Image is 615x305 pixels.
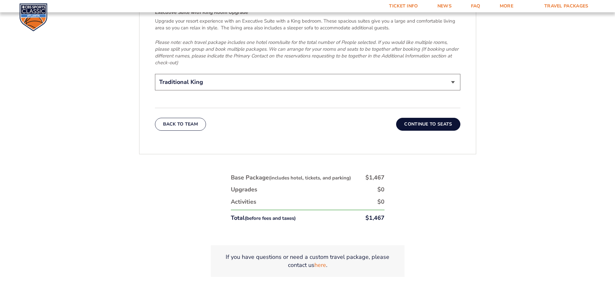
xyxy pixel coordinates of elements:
button: Back To Team [155,118,206,131]
a: here [314,261,326,269]
div: Upgrades [231,186,257,194]
button: Continue To Seats [396,118,460,131]
small: (before fees and taxes) [245,215,296,221]
div: Total [231,214,296,222]
div: $1,467 [365,214,384,222]
small: (includes hotel, tickets, and parking) [269,175,351,181]
h4: Executive Suite with King Room Upgrade [155,9,460,16]
p: If you have questions or need a custom travel package, please contact us . [219,253,397,269]
div: $1,467 [365,174,384,182]
img: CBS Sports Classic [19,3,47,31]
div: $0 [377,198,384,206]
div: $0 [377,186,384,194]
div: Base Package [231,174,351,182]
div: Activities [231,198,256,206]
p: Upgrade your resort experience with an Executive Suite with a King bedroom. These spacious suites... [155,18,460,31]
em: Please note: each travel package includes one hotel room/suite for the total number of People sel... [155,39,458,66]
